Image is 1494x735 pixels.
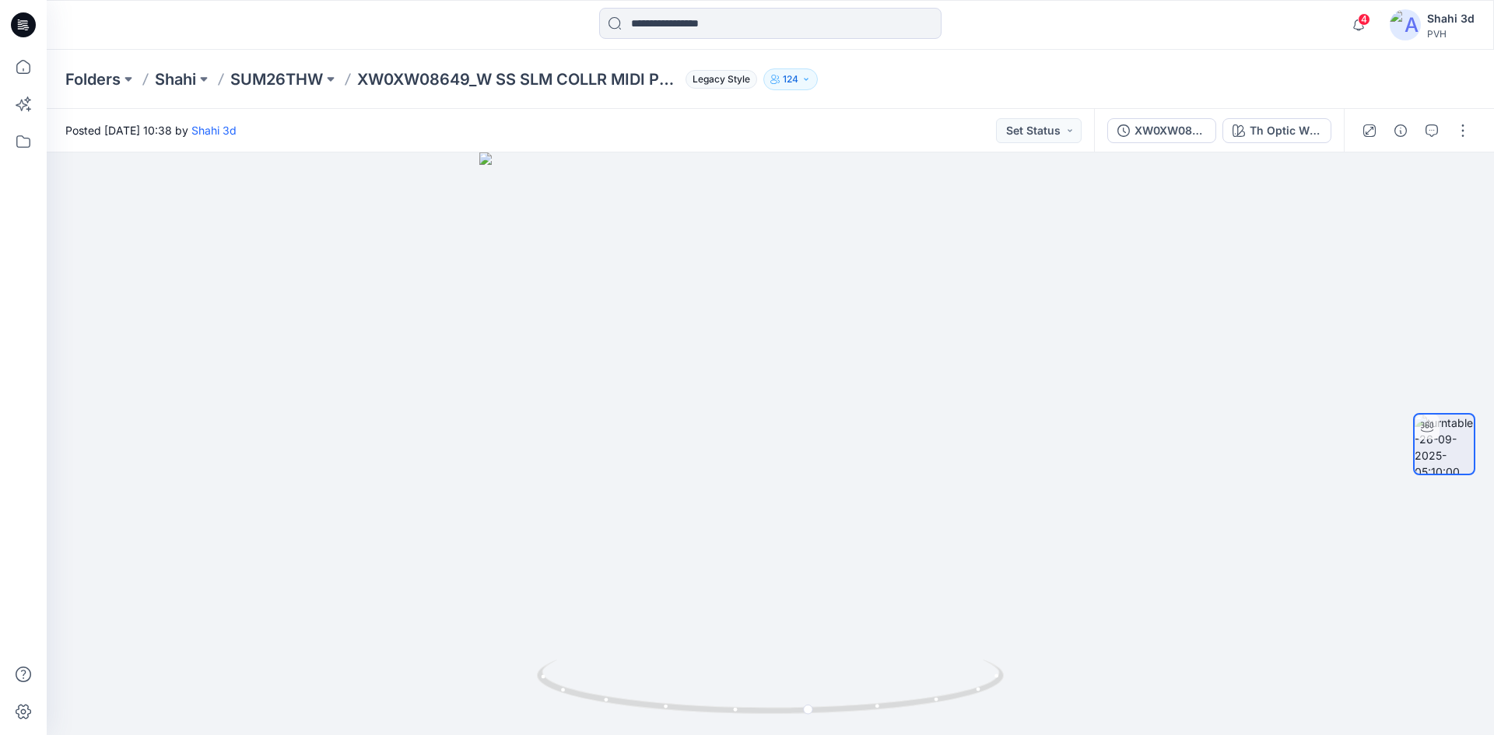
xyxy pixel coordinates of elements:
[679,68,757,90] button: Legacy Style
[230,68,323,90] a: SUM26THW
[1427,28,1475,40] div: PVH
[1390,9,1421,40] img: avatar
[1135,122,1206,139] div: XW0XW08649_W SS SLM COLLR MIDI POLO DRS_PROTO_V02
[783,71,798,88] p: 124
[1107,118,1216,143] button: XW0XW08649_W SS SLM COLLR MIDI POLO DRS_PROTO_V02
[763,68,818,90] button: 124
[686,70,757,89] span: Legacy Style
[1388,118,1413,143] button: Details
[65,122,237,138] span: Posted [DATE] 10:38 by
[1415,415,1474,474] img: turntable-26-09-2025-05:10:00
[1358,13,1370,26] span: 4
[1222,118,1331,143] button: Th Optic White - YCF
[1250,122,1321,139] div: Th Optic White - YCF
[357,68,679,90] p: XW0XW08649_W SS SLM COLLR MIDI POLO DRS_PROTO_V01
[155,68,196,90] a: Shahi
[1427,9,1475,28] div: Shahi 3d
[65,68,121,90] a: Folders
[191,124,237,137] a: Shahi 3d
